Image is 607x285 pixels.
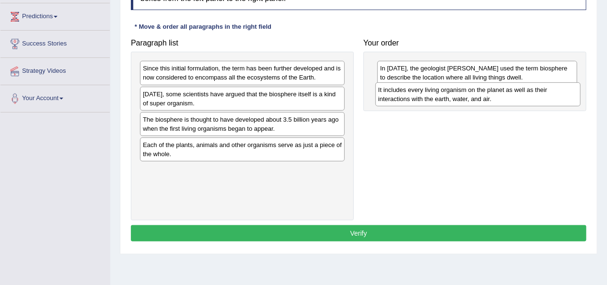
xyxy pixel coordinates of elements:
[131,225,586,241] button: Verify
[0,31,110,55] a: Success Stories
[131,39,354,47] h4: Paragraph list
[0,58,110,82] a: Strategy Videos
[377,61,577,85] div: In [DATE], the geologist [PERSON_NAME] used the term biosphere to describe the location where all...
[0,85,110,109] a: Your Account
[140,112,345,136] div: The biosphere is thought to have developed about 3.5 billion years ago when the first living orga...
[140,61,345,85] div: Since this initial formulation, the term has been further developed and is now considered to enco...
[131,22,275,31] div: * Move & order all paragraphs in the right field
[363,39,586,47] h4: Your order
[140,137,345,161] div: Each of the plants, animals and other organisms serve as just a piece of the whole.
[0,3,110,27] a: Predictions
[140,87,345,111] div: [DATE], some scientists have argued that the biosphere itself is a kind of super organism.
[375,82,581,106] div: It includes every living organism on the planet as well as their interactions with the earth, wat...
